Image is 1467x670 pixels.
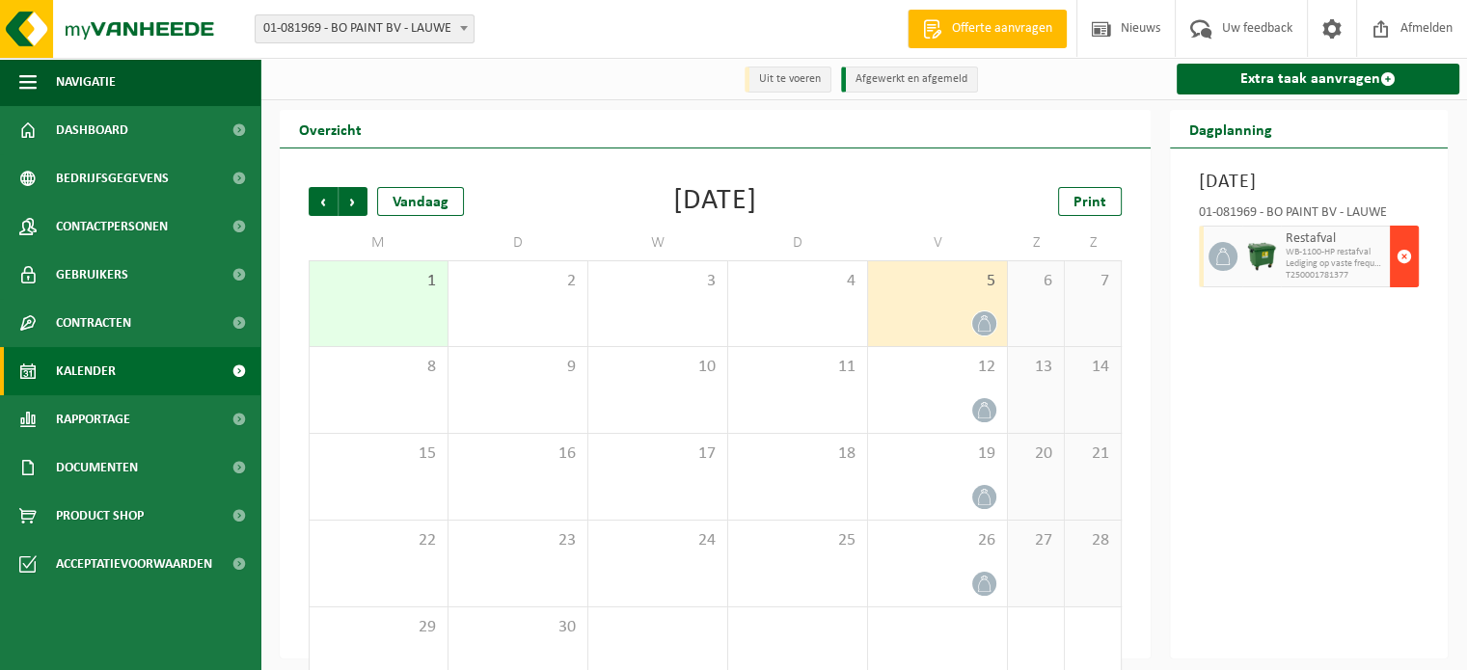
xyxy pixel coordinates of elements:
td: Z [1008,226,1065,260]
span: Restafval [1286,231,1385,247]
span: Offerte aanvragen [947,19,1057,39]
h3: [DATE] [1199,168,1419,197]
span: 8 [319,357,438,378]
span: Acceptatievoorwaarden [56,540,212,588]
span: Rapportage [56,395,130,443]
span: 26 [878,530,997,551]
span: Product Shop [56,492,144,540]
span: 01-081969 - BO PAINT BV - LAUWE [256,15,474,42]
span: 20 [1018,443,1054,465]
span: Print [1073,195,1106,210]
span: 9 [458,357,578,378]
span: WB-1100-HP restafval [1286,247,1385,258]
span: 30 [458,617,578,638]
span: Contracten [56,299,131,347]
span: 14 [1074,357,1111,378]
span: 21 [1074,443,1111,465]
span: Dashboard [56,106,128,154]
span: 22 [319,530,438,551]
span: T250001781377 [1286,270,1385,281]
a: Offerte aanvragen [908,10,1067,48]
span: 24 [598,530,718,551]
span: 10 [598,357,718,378]
li: Afgewerkt en afgemeld [841,67,978,93]
img: WB-1100-HPE-GN-01 [1247,242,1276,271]
span: 29 [319,617,438,638]
span: 3 [598,271,718,292]
div: [DATE] [673,187,757,216]
span: 28 [1074,530,1111,551]
span: 2 [458,271,578,292]
td: V [868,226,1008,260]
span: 01-081969 - BO PAINT BV - LAUWE [255,14,475,43]
a: Print [1058,187,1122,216]
td: W [588,226,728,260]
span: 5 [878,271,997,292]
td: M [309,226,448,260]
span: Gebruikers [56,251,128,299]
span: 7 [1074,271,1111,292]
li: Uit te voeren [745,67,831,93]
span: 18 [738,443,857,465]
span: 1 [319,271,438,292]
td: D [728,226,868,260]
span: 6 [1018,271,1054,292]
span: 4 [738,271,857,292]
span: 11 [738,357,857,378]
span: Bedrijfsgegevens [56,154,169,202]
span: 19 [878,443,997,465]
div: 01-081969 - BO PAINT BV - LAUWE [1199,206,1419,226]
span: Lediging op vaste frequentie [1286,258,1385,270]
h2: Dagplanning [1170,110,1291,147]
h2: Overzicht [280,110,381,147]
span: 16 [458,443,578,465]
td: D [448,226,588,260]
div: Vandaag [377,187,464,216]
span: 13 [1018,357,1054,378]
span: 17 [598,443,718,465]
span: 15 [319,443,438,465]
span: 23 [458,530,578,551]
span: 12 [878,357,997,378]
span: Vorige [309,187,338,216]
span: Documenten [56,443,138,492]
span: Volgende [339,187,367,216]
td: Z [1065,226,1122,260]
span: 25 [738,530,857,551]
a: Extra taak aanvragen [1177,64,1459,94]
span: Kalender [56,347,116,395]
span: Contactpersonen [56,202,168,251]
span: Navigatie [56,58,116,106]
span: 27 [1018,530,1054,551]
